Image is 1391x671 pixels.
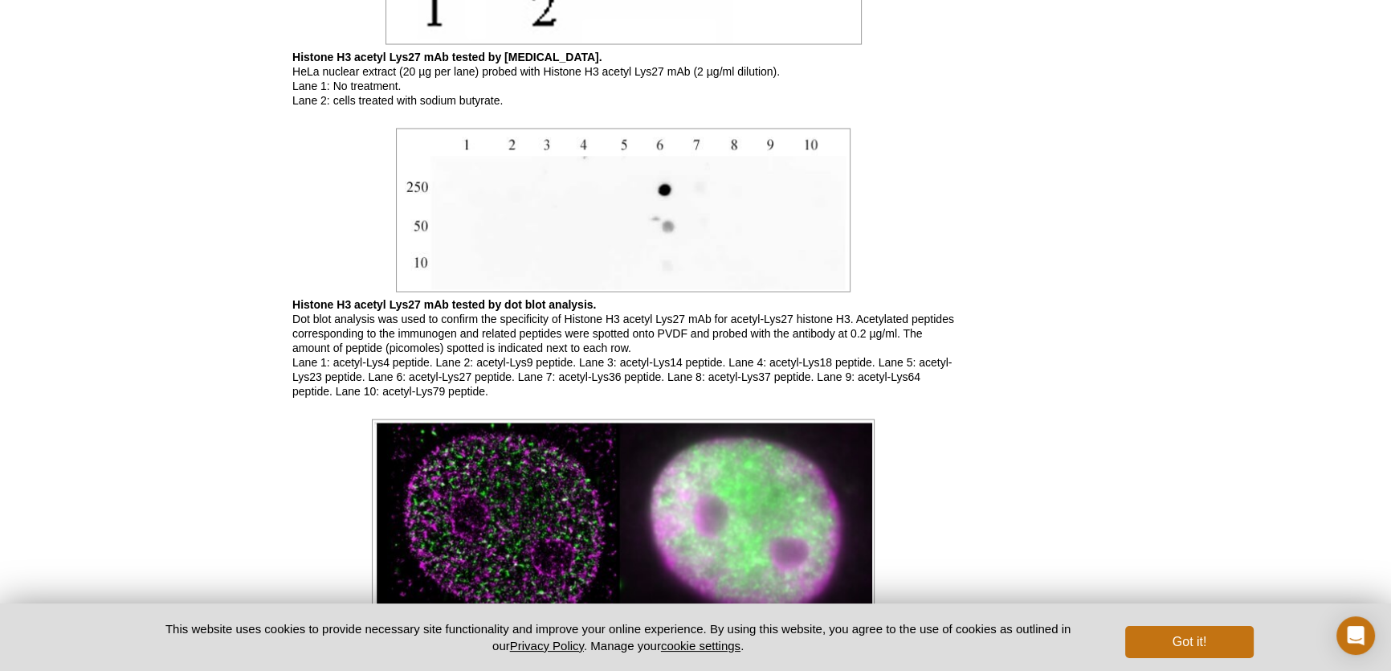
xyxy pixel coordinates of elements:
[661,639,740,653] button: cookie settings
[292,51,602,63] b: Histone H3 acetyl Lys27 mAb tested by [MEDICAL_DATA].
[292,298,596,311] b: Histone H3 acetyl Lys27 mAb tested by dot blot analysis.
[292,297,954,399] p: Dot blot analysis was used to confirm the specificity of Histone H3 acetyl Lys27 mAb for acetyl-L...
[292,50,954,108] p: HeLa nuclear extract (20 µg per lane) probed with Histone H3 acetyl Lys27 mAb (2 µg/ml dilution)....
[137,620,1099,654] p: This website uses cookies to provide necessary site functionality and improve your online experie...
[510,639,584,653] a: Privacy Policy
[1336,616,1375,655] div: Open Intercom Messenger
[1125,626,1254,658] button: Got it!
[396,129,851,293] img: Histone H3K27ac antibody (mAb) tested by dot blot analysis.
